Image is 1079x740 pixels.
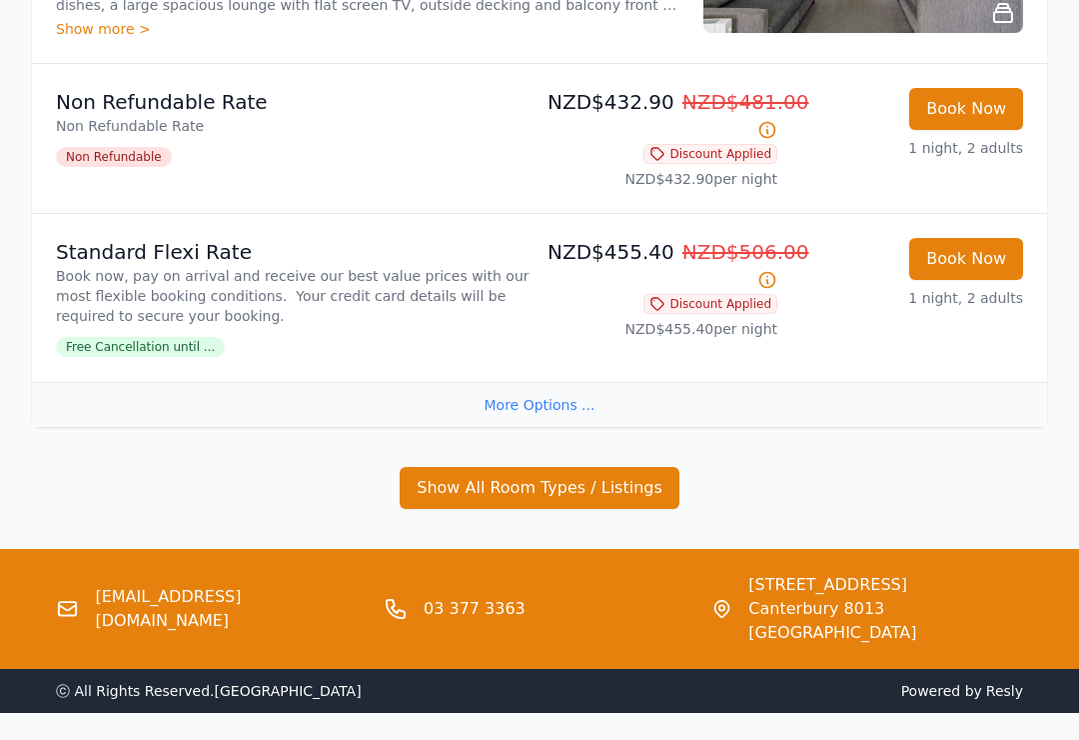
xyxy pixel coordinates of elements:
span: [STREET_ADDRESS] [748,573,1023,597]
a: [EMAIL_ADDRESS][DOMAIN_NAME] [95,585,368,633]
p: 1 night, 2 adults [793,138,1023,158]
span: NZD$481.00 [682,90,809,114]
button: Book Now [909,238,1023,280]
button: Show All Room Types / Listings [400,467,679,509]
p: NZD$432.90 [547,88,777,144]
p: NZD$432.90 per night [547,169,777,189]
p: NZD$455.40 [547,238,777,294]
span: ⓒ All Rights Reserved. [GEOGRAPHIC_DATA] [56,683,362,699]
p: Non Refundable Rate [56,116,532,136]
p: NZD$455.40 per night [547,319,777,339]
button: Book Now [909,88,1023,130]
span: Canterbury 8013 [GEOGRAPHIC_DATA] [748,597,1023,645]
span: Discount Applied [643,294,777,314]
div: Show more > [56,19,679,39]
p: Non Refundable Rate [56,88,532,116]
p: Book now, pay on arrival and receive our best value prices with our most flexible booking conditi... [56,266,532,326]
a: Resly [986,683,1023,699]
p: 1 night, 2 adults [793,288,1023,308]
span: Free Cancellation until ... [56,337,225,357]
span: Non Refundable [56,147,172,167]
div: More Options ... [32,382,1047,427]
p: Standard Flexi Rate [56,238,532,266]
span: Discount Applied [643,144,777,164]
span: NZD$506.00 [682,240,809,264]
span: Powered by [547,681,1023,701]
a: 03 377 3363 [424,597,526,621]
